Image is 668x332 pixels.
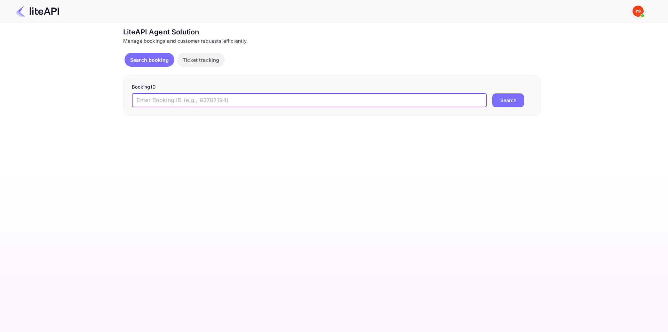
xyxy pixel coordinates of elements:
img: LiteAPI Logo [15,6,59,17]
img: Yandex Support [633,6,644,17]
p: Booking ID [132,84,532,91]
input: Enter Booking ID (e.g., 63782194) [132,93,487,107]
p: Search booking [130,56,169,64]
div: Manage bookings and customer requests efficiently. [123,37,541,44]
p: Ticket tracking [183,56,219,64]
button: Search [492,93,524,107]
div: LiteAPI Agent Solution [123,27,541,37]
